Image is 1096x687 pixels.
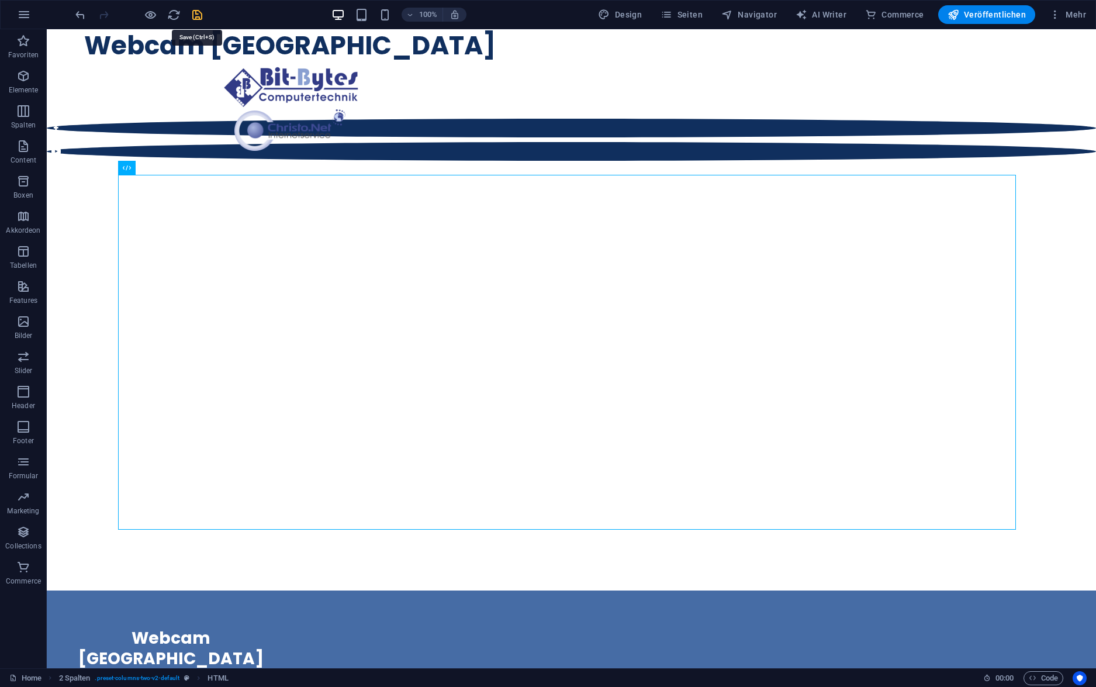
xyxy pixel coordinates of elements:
[796,9,846,20] span: AI Writer
[190,8,204,22] button: save
[167,8,181,22] i: Seite neu laden
[143,8,157,22] button: Klicke hier, um den Vorschau-Modus zu verlassen
[1049,9,1086,20] span: Mehr
[1004,674,1005,682] span: :
[450,9,460,20] i: Bei Größenänderung Zoomstufe automatisch an das gewählte Gerät anpassen.
[656,5,707,24] button: Seiten
[402,8,443,22] button: 100%
[12,401,35,410] p: Header
[948,9,1026,20] span: Veröffentlichen
[938,5,1035,24] button: Veröffentlichen
[9,471,39,481] p: Formular
[59,671,229,685] nav: breadcrumb
[865,9,924,20] span: Commerce
[419,8,438,22] h6: 100%
[593,5,646,24] button: Design
[860,5,929,24] button: Commerce
[74,8,87,22] i: Rückgängig: HTML ändern (Strg+Z)
[15,331,33,340] p: Bilder
[721,9,777,20] span: Navigator
[184,675,189,681] i: Dieses Element ist ein anpassbares Preset
[7,506,39,516] p: Marketing
[8,50,39,60] p: Favoriten
[208,671,228,685] span: Klick zum Auswählen. Doppelklick zum Bearbeiten
[9,671,42,685] a: Klick, um Auswahl aufzuheben. Doppelklick öffnet Seitenverwaltung
[167,8,181,22] button: reload
[593,5,646,24] div: Design (Strg+Alt+Y)
[13,436,34,446] p: Footer
[1045,5,1091,24] button: Mehr
[73,8,87,22] button: undo
[791,5,851,24] button: AI Writer
[10,261,37,270] p: Tabellen
[995,671,1014,685] span: 00 00
[11,120,36,130] p: Spalten
[5,541,41,551] p: Collections
[717,5,782,24] button: Navigator
[9,85,39,95] p: Elemente
[661,9,703,20] span: Seiten
[13,191,33,200] p: Boxen
[95,671,179,685] span: . preset-columns-two-v2-default
[6,576,41,586] p: Commerce
[15,366,33,375] p: Slider
[983,671,1014,685] h6: Session-Zeit
[59,671,91,685] span: Klick zum Auswählen. Doppelklick zum Bearbeiten
[1073,671,1087,685] button: Usercentrics
[6,226,40,235] p: Akkordeon
[11,156,36,165] p: Content
[9,296,37,305] p: Features
[1024,671,1063,685] button: Code
[1029,671,1058,685] span: Code
[598,9,642,20] span: Design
